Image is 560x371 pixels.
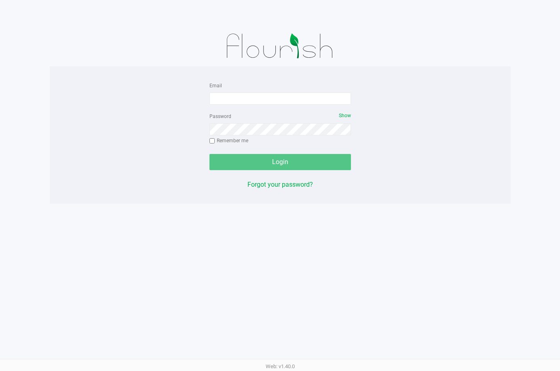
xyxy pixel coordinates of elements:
label: Email [209,82,222,89]
span: Web: v1.40.0 [266,363,295,369]
span: Show [339,113,351,118]
label: Remember me [209,137,248,144]
button: Forgot your password? [247,180,313,190]
label: Password [209,113,231,120]
input: Remember me [209,138,215,144]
